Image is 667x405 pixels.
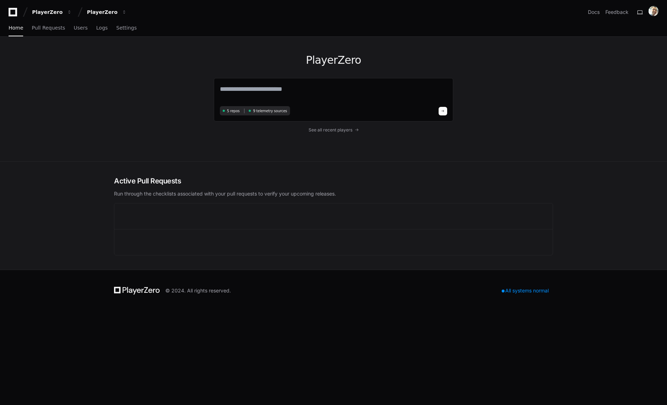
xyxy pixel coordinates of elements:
[309,127,352,133] span: See all recent players
[227,108,240,114] span: 5 repos
[114,190,553,197] p: Run through the checklists associated with your pull requests to verify your upcoming releases.
[497,286,553,296] div: All systems normal
[9,26,23,30] span: Home
[116,26,136,30] span: Settings
[32,9,63,16] div: PlayerZero
[165,287,231,294] div: © 2024. All rights reserved.
[96,20,108,36] a: Logs
[74,20,88,36] a: Users
[9,20,23,36] a: Home
[605,9,629,16] button: Feedback
[96,26,108,30] span: Logs
[74,26,88,30] span: Users
[214,54,453,67] h1: PlayerZero
[253,108,287,114] span: 9 telemetry sources
[84,6,130,19] button: PlayerZero
[87,9,118,16] div: PlayerZero
[32,26,65,30] span: Pull Requests
[588,9,600,16] a: Docs
[648,6,658,16] img: avatar
[116,20,136,36] a: Settings
[32,20,65,36] a: Pull Requests
[114,176,553,186] h2: Active Pull Requests
[29,6,75,19] button: PlayerZero
[214,127,453,133] a: See all recent players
